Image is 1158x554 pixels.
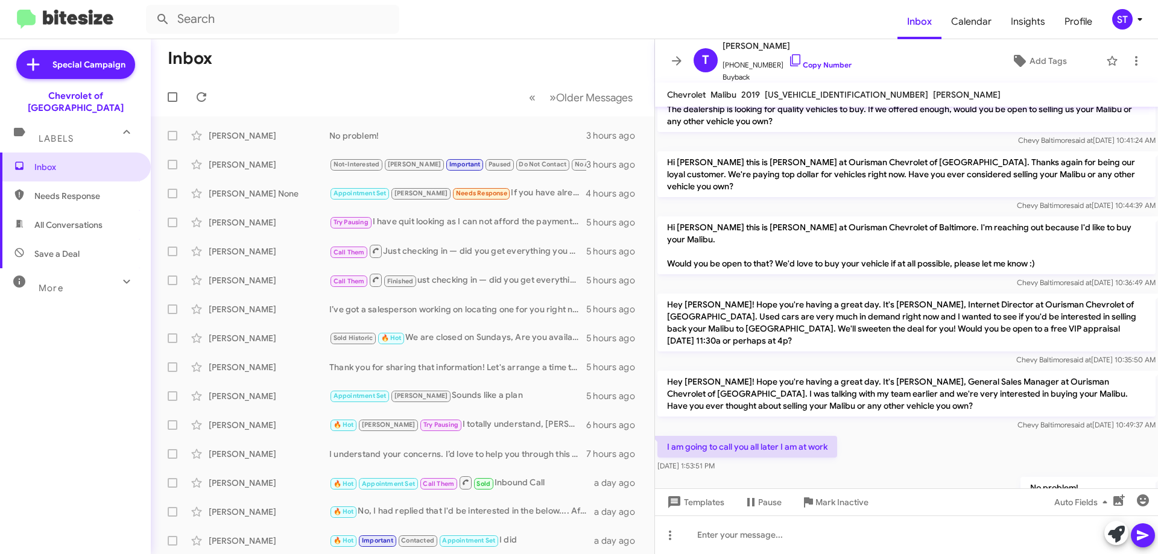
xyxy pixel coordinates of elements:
[388,160,441,168] span: [PERSON_NAME]
[334,189,387,197] span: Appointment Set
[456,189,507,197] span: Needs Response
[34,219,103,231] span: All Conversations
[741,89,760,100] span: 2019
[1001,4,1055,39] a: Insights
[168,49,212,68] h1: Inbox
[209,274,329,286] div: [PERSON_NAME]
[1102,9,1145,30] button: ST
[34,161,137,173] span: Inbox
[209,419,329,431] div: [PERSON_NAME]
[586,361,645,373] div: 5 hours ago
[723,39,852,53] span: [PERSON_NAME]
[1020,477,1156,499] p: No problem!
[334,508,354,515] span: 🔥 Hot
[209,361,329,373] div: [PERSON_NAME]
[329,389,586,403] div: Sounds like a plan
[765,89,928,100] span: [US_VEHICLE_IDENTIFICATION_NUMBER]
[329,130,586,142] div: No problem!
[586,245,645,257] div: 5 hours ago
[209,303,329,315] div: [PERSON_NAME]
[665,491,724,513] span: Templates
[542,85,640,110] button: Next
[941,4,1001,39] span: Calendar
[381,334,402,342] span: 🔥 Hot
[329,505,594,518] div: No, I had replied that I'd be interested in the below.... After talking more with my husband I'd ...
[329,418,586,432] div: I totally understand, [PERSON_NAME]. Just let us know when you're ready to move forward with the ...
[1030,50,1067,72] span: Add Tags
[334,480,354,488] span: 🔥 Hot
[362,480,415,488] span: Appointment Set
[1054,491,1112,513] span: Auto Fields
[334,334,373,342] span: Sold Historic
[1071,420,1092,429] span: said at
[788,60,852,69] a: Copy Number
[334,392,387,400] span: Appointment Set
[146,5,399,34] input: Search
[362,421,416,429] span: [PERSON_NAME]
[529,90,536,105] span: «
[34,190,137,202] span: Needs Response
[586,448,645,460] div: 7 hours ago
[394,392,448,400] span: [PERSON_NAME]
[209,159,329,171] div: [PERSON_NAME]
[1018,136,1156,145] span: Chevy Baltimore [DATE] 10:41:24 AM
[442,537,495,544] span: Appointment Set
[209,130,329,142] div: [PERSON_NAME]
[897,4,941,39] a: Inbox
[657,461,715,470] span: [DATE] 1:53:51 PM
[522,85,543,110] button: Previous
[586,332,645,344] div: 5 hours ago
[329,331,586,345] div: We are closed on Sundays, Are you available [DATE]?
[16,50,135,79] a: Special Campaign
[209,535,329,547] div: [PERSON_NAME]
[52,58,125,71] span: Special Campaign
[209,477,329,489] div: [PERSON_NAME]
[362,537,393,544] span: Important
[329,244,586,259] div: Just checking in — did you get everything you needed on the CRV, or is there anything I can clear...
[594,477,645,489] div: a day ago
[489,160,511,168] span: Paused
[34,248,80,260] span: Save a Deal
[423,480,454,488] span: Call Them
[329,475,594,490] div: Inbound Call
[976,50,1100,72] button: Add Tags
[1112,9,1133,30] div: ST
[586,130,645,142] div: 3 hours ago
[423,421,458,429] span: Try Pausing
[586,303,645,315] div: 5 hours ago
[519,160,566,168] span: Do Not Contact
[329,157,586,171] div: lol crazy
[586,274,645,286] div: 5 hours ago
[209,506,329,518] div: [PERSON_NAME]
[758,491,782,513] span: Pause
[1017,420,1156,429] span: Chevy Baltimore [DATE] 10:49:37 AM
[791,491,878,513] button: Mark Inactive
[394,189,448,197] span: [PERSON_NAME]
[1070,355,1091,364] span: said at
[449,160,481,168] span: Important
[329,186,586,200] div: If you have already fixed the truck please let me know so I can plan accordingly
[594,535,645,547] div: a day ago
[1016,355,1156,364] span: Chevy Baltimore [DATE] 10:35:50 AM
[586,419,645,431] div: 6 hours ago
[1017,201,1156,210] span: Chevy Baltimore [DATE] 10:44:39 AM
[723,53,852,71] span: [PHONE_NUMBER]
[1055,4,1102,39] a: Profile
[1045,491,1122,513] button: Auto Fields
[387,277,414,285] span: Finished
[476,480,490,488] span: Sold
[329,303,586,315] div: I’ve got a salesperson working on locating one for you right now. What are the must-have features...
[657,294,1156,351] p: Hey [PERSON_NAME]! Hope you're having a great day. It's [PERSON_NAME], Internet Director at Ouris...
[209,448,329,460] div: [PERSON_NAME]
[522,85,640,110] nav: Page navigation example
[1071,201,1092,210] span: said at
[209,332,329,344] div: [PERSON_NAME]
[329,448,586,460] div: I understand your concerns. I’d love to help you through this and discuss the potential for selli...
[586,390,645,402] div: 5 hours ago
[657,151,1156,197] p: Hi [PERSON_NAME] this is [PERSON_NAME] at Ourisman Chevrolet of [GEOGRAPHIC_DATA]. Thanks again f...
[702,51,709,70] span: T
[655,491,734,513] button: Templates
[209,245,329,257] div: [PERSON_NAME]
[209,187,329,200] div: [PERSON_NAME] None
